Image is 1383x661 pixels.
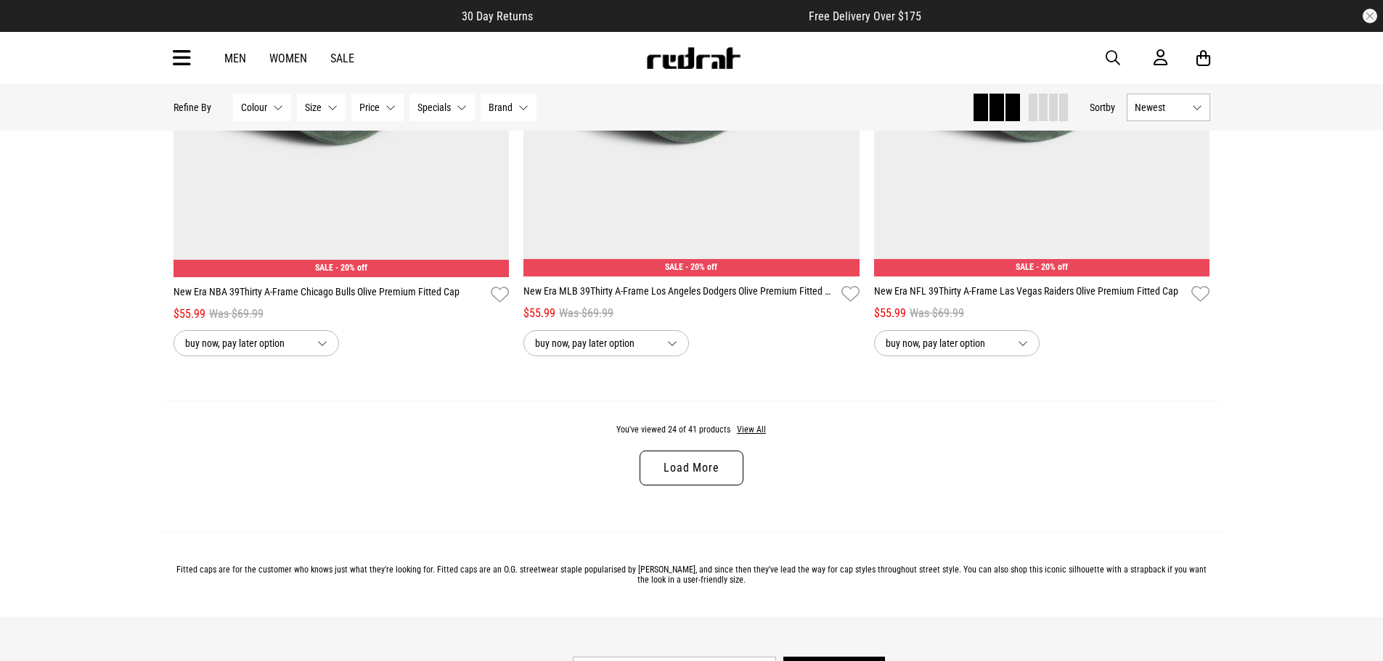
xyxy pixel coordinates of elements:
[417,102,451,113] span: Specials
[305,102,322,113] span: Size
[409,94,475,121] button: Specials
[359,102,380,113] span: Price
[185,334,306,352] span: buy now, pay later option
[233,94,291,121] button: Colour
[1127,94,1210,121] button: Newest
[616,424,730,435] span: You've viewed 24 of 41 products
[874,330,1040,356] button: buy now, pay later option
[12,6,55,49] button: Open LiveChat chat widget
[315,263,333,273] span: SALE
[224,52,246,65] a: Men
[174,305,205,323] span: $55.99
[874,284,1186,305] a: New Era NFL 39Thirty A-Frame Las Vegas Raiders Olive Premium Fitted Cap
[330,52,354,65] a: Sale
[489,102,513,113] span: Brand
[351,94,404,121] button: Price
[297,94,346,121] button: Size
[736,424,767,437] button: View All
[640,451,743,485] a: Load More
[645,47,741,69] img: Redrat logo
[874,305,906,322] span: $55.99
[462,9,533,23] span: 30 Day Returns
[665,262,683,272] span: SALE
[535,334,656,352] span: buy now, pay later option
[174,284,486,305] a: New Era NBA 39Thirty A-Frame Chicago Bulls Olive Premium Fitted Cap
[685,262,717,272] span: - 20% off
[910,305,964,322] span: Was $69.99
[174,564,1210,585] p: Fitted caps are for the customer who knows just what they're looking for. Fitted caps are an O.G....
[269,52,307,65] a: Women
[1036,262,1068,272] span: - 20% off
[209,305,264,323] span: Was $69.99
[481,94,537,121] button: Brand
[1106,102,1115,113] span: by
[523,330,689,356] button: buy now, pay later option
[1135,102,1186,113] span: Newest
[886,334,1006,352] span: buy now, pay later option
[1016,262,1034,272] span: SALE
[523,305,555,322] span: $55.99
[241,102,267,113] span: Colour
[174,330,339,356] button: buy now, pay later option
[523,284,836,305] a: New Era MLB 39Thirty A-Frame Los Angeles Dodgers Olive Premium Fitted Cap
[335,263,367,273] span: - 20% off
[1090,99,1115,116] button: Sortby
[559,305,613,322] span: Was $69.99
[562,9,780,23] iframe: Customer reviews powered by Trustpilot
[174,102,211,113] p: Refine By
[809,9,921,23] span: Free Delivery Over $175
